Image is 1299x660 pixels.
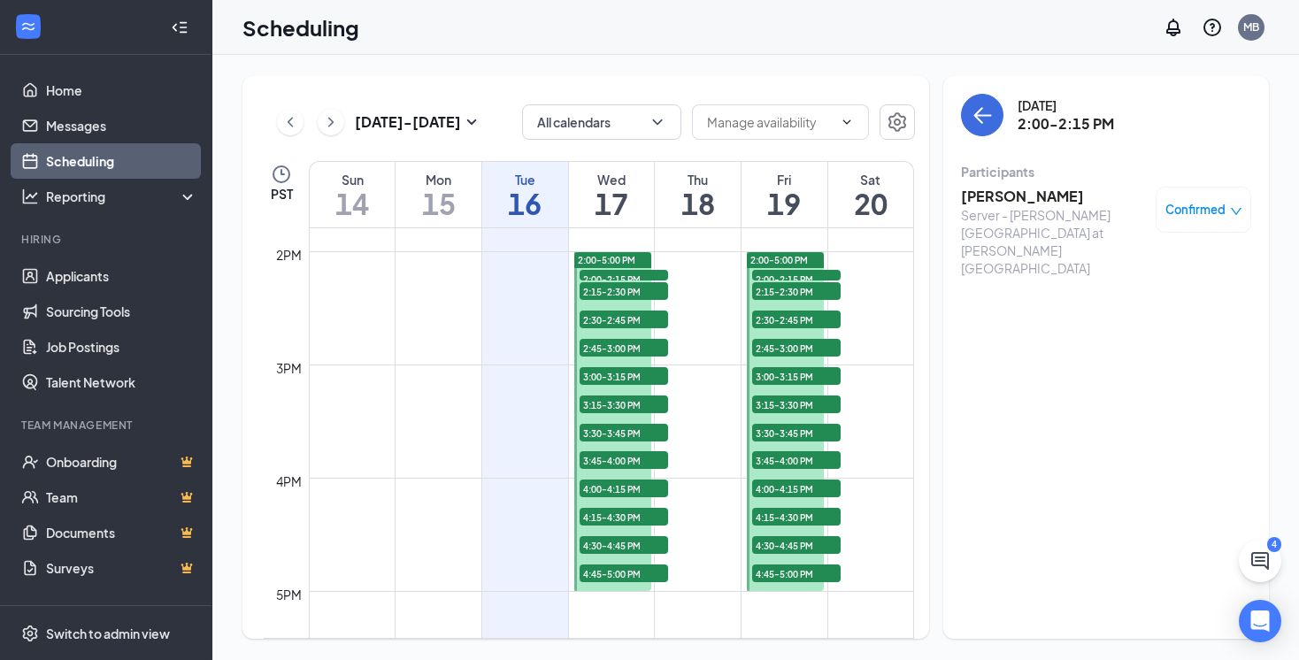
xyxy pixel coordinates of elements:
[482,188,568,219] h1: 16
[310,188,395,219] h1: 14
[46,188,198,205] div: Reporting
[880,104,915,140] button: Settings
[46,625,170,642] div: Switch to admin view
[1239,540,1281,582] button: ChatActive
[742,171,827,188] div: Fri
[396,171,481,188] div: Mon
[310,162,395,227] a: September 14, 2025
[21,232,194,247] div: Hiring
[580,564,668,582] span: 4:45-5:00 PM
[752,311,841,328] span: 2:30-2:45 PM
[752,270,841,288] span: 2:00-2:15 PM
[271,164,292,185] svg: Clock
[46,365,197,400] a: Talent Network
[21,418,194,433] div: Team Management
[569,162,655,227] a: September 17, 2025
[578,254,635,266] span: 2:00-5:00 PM
[482,162,568,227] a: September 16, 2025
[887,111,908,133] svg: Settings
[828,188,913,219] h1: 20
[752,395,841,413] span: 3:15-3:30 PM
[580,270,668,288] span: 2:00-2:15 PM
[752,282,841,300] span: 2:15-2:30 PM
[1165,201,1226,219] span: Confirmed
[171,19,188,36] svg: Collapse
[273,472,305,491] div: 4pm
[840,115,854,129] svg: ChevronDown
[273,585,305,604] div: 5pm
[752,451,841,469] span: 3:45-4:00 PM
[318,109,344,135] button: ChevronRight
[46,73,197,108] a: Home
[1267,537,1281,552] div: 4
[752,508,841,526] span: 4:15-4:30 PM
[242,12,359,42] h1: Scheduling
[46,108,197,143] a: Messages
[21,188,39,205] svg: Analysis
[961,163,1251,180] div: Participants
[580,451,668,469] span: 3:45-4:00 PM
[655,162,741,227] a: September 18, 2025
[580,508,668,526] span: 4:15-4:30 PM
[46,480,197,515] a: TeamCrown
[752,536,841,554] span: 4:30-4:45 PM
[271,185,293,203] span: PST
[580,395,668,413] span: 3:15-3:30 PM
[1018,96,1114,114] div: [DATE]
[569,188,655,219] h1: 17
[1163,17,1184,38] svg: Notifications
[580,367,668,385] span: 3:00-3:15 PM
[21,625,39,642] svg: Settings
[828,171,913,188] div: Sat
[522,104,681,140] button: All calendarsChevronDown
[580,536,668,554] span: 4:30-4:45 PM
[580,480,668,497] span: 4:00-4:15 PM
[961,206,1147,277] div: Server - [PERSON_NAME][GEOGRAPHIC_DATA] at [PERSON_NAME][GEOGRAPHIC_DATA]
[580,282,668,300] span: 2:15-2:30 PM
[828,162,913,227] a: September 20, 2025
[655,171,741,188] div: Thu
[1239,600,1281,642] div: Open Intercom Messenger
[655,188,741,219] h1: 18
[19,18,37,35] svg: WorkstreamLogo
[752,480,841,497] span: 4:00-4:15 PM
[972,104,993,126] svg: ArrowLeft
[752,339,841,357] span: 2:45-3:00 PM
[46,258,197,294] a: Applicants
[273,245,305,265] div: 2pm
[21,603,194,618] div: Payroll
[46,515,197,550] a: DocumentsCrown
[46,294,197,329] a: Sourcing Tools
[46,143,197,179] a: Scheduling
[461,111,482,133] svg: SmallChevronDown
[46,444,197,480] a: OnboardingCrown
[580,339,668,357] span: 2:45-3:00 PM
[961,187,1147,206] h3: [PERSON_NAME]
[649,113,666,131] svg: ChevronDown
[310,171,395,188] div: Sun
[580,311,668,328] span: 2:30-2:45 PM
[355,112,461,132] h3: [DATE] - [DATE]
[273,358,305,378] div: 3pm
[707,112,833,132] input: Manage availability
[1243,19,1259,35] div: MB
[961,94,1003,136] button: back-button
[752,424,841,441] span: 3:30-3:45 PM
[742,188,827,219] h1: 19
[569,171,655,188] div: Wed
[742,162,827,227] a: September 19, 2025
[46,550,197,586] a: SurveysCrown
[277,109,304,135] button: ChevronLeft
[1202,17,1223,38] svg: QuestionInfo
[1018,114,1114,134] h3: 2:00-2:15 PM
[396,188,481,219] h1: 15
[46,329,197,365] a: Job Postings
[322,111,340,133] svg: ChevronRight
[1249,550,1271,572] svg: ChatActive
[580,424,668,441] span: 3:30-3:45 PM
[482,171,568,188] div: Tue
[752,564,841,582] span: 4:45-5:00 PM
[281,111,299,133] svg: ChevronLeft
[396,162,481,227] a: September 15, 2025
